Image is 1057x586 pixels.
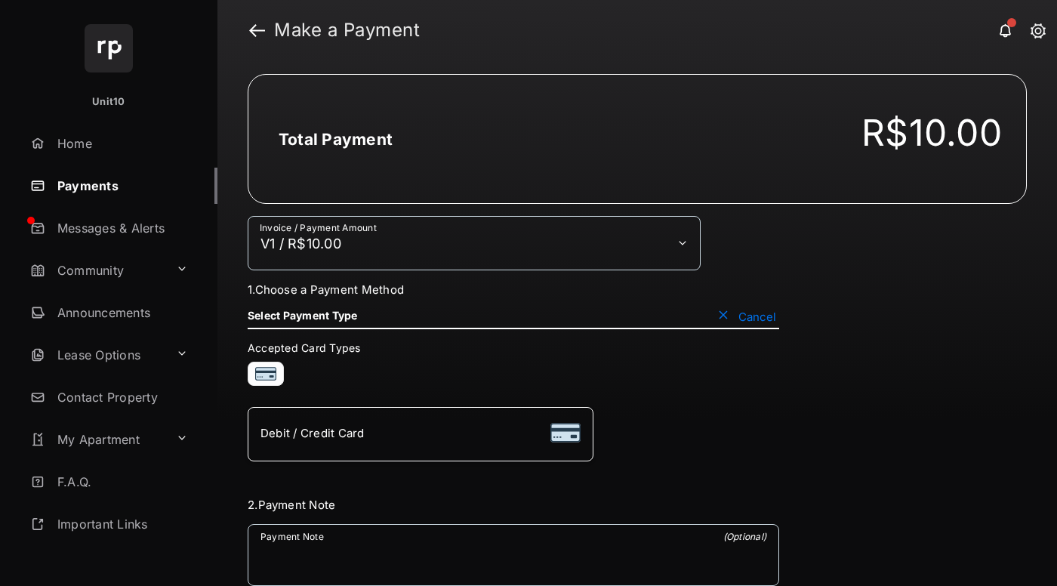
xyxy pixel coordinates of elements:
a: Messages & Alerts [24,210,217,246]
strong: Make a Payment [274,21,420,39]
button: Cancel [714,309,779,324]
h3: 1. Choose a Payment Method [248,282,779,297]
a: Important Links [24,506,194,542]
h4: Select Payment Type [248,309,358,322]
div: R$10.00 [861,111,1002,155]
p: Unit10 [92,94,125,109]
h2: Total Payment [279,130,393,149]
h3: 2. Payment Note [248,498,779,512]
a: Payments [24,168,217,204]
span: Debit / Credit Card [260,426,365,440]
a: Contact Property [24,379,217,415]
a: Home [24,125,217,162]
a: My Apartment [24,421,170,458]
span: Accepted Card Types [248,341,367,354]
a: Announcements [24,295,217,331]
a: F.A.Q. [24,464,217,500]
a: Lease Options [24,337,170,373]
img: svg+xml;base64,PHN2ZyB4bWxucz0iaHR0cDovL3d3dy53My5vcmcvMjAwMC9zdmciIHdpZHRoPSI2NCIgaGVpZ2h0PSI2NC... [85,24,133,72]
a: Community [24,252,170,288]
